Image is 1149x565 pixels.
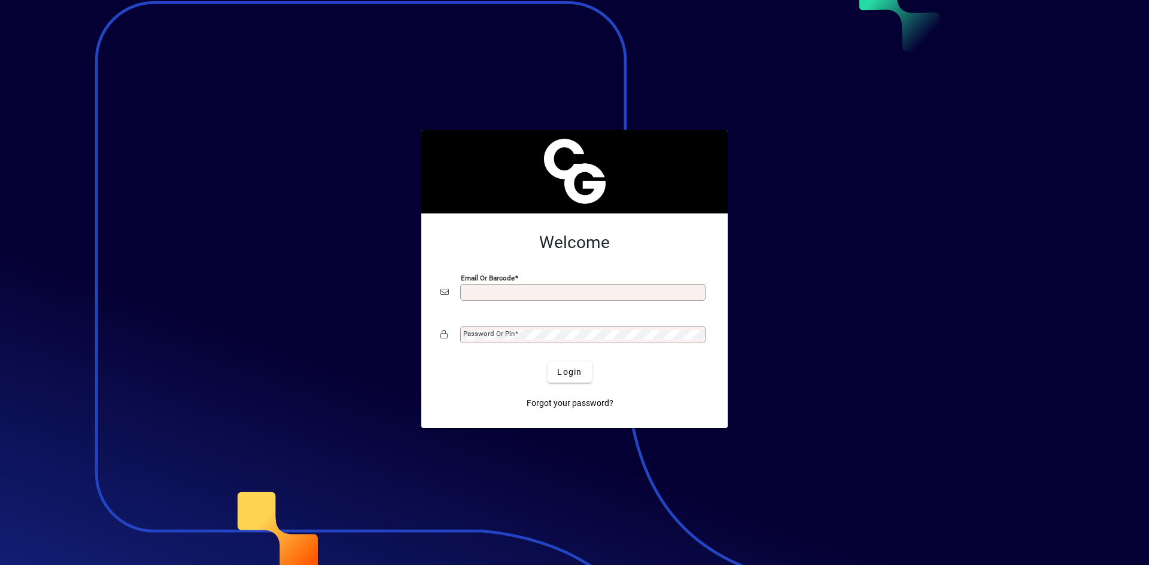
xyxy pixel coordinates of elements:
mat-label: Email or Barcode [461,274,515,282]
span: Login [557,366,582,378]
a: Forgot your password? [522,392,618,414]
button: Login [548,361,591,383]
span: Forgot your password? [527,397,613,410]
mat-label: Password or Pin [463,329,515,338]
h2: Welcome [440,233,709,253]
